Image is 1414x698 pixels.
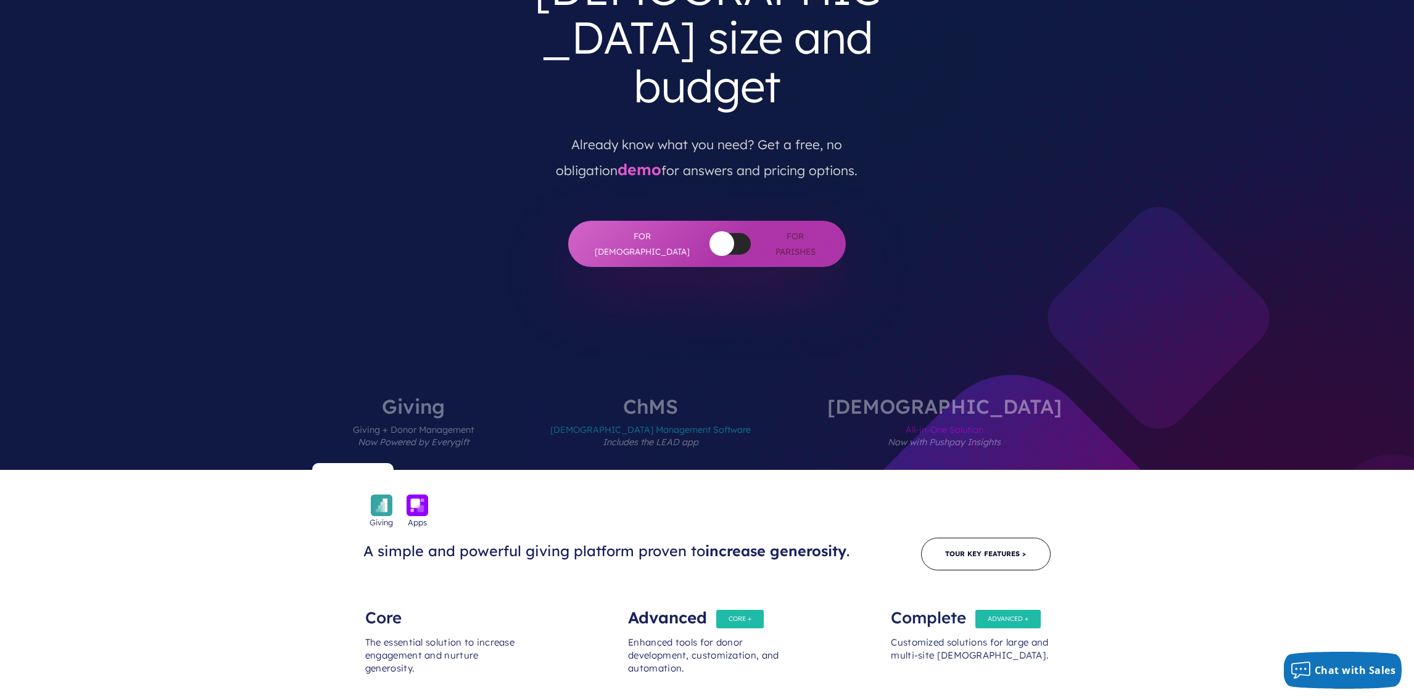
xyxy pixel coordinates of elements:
p: Already know what you need? Get a free, no obligation for answers and pricing options. [530,121,884,184]
span: Apps [408,516,427,528]
em: Includes the LEAD app [603,437,698,448]
div: Core [365,599,523,624]
span: increase generosity [705,542,846,560]
div: Advanced [628,599,786,624]
span: For Parishes [769,229,821,259]
label: [DEMOGRAPHIC_DATA] [790,396,1099,470]
em: Now with Pushpay Insights [888,437,1001,448]
div: The essential solution to increase engagement and nurture generosity. [365,624,523,698]
img: icon_apps-bckgrnd-600x600-1.png [407,495,428,516]
span: Chat with Sales [1315,663,1396,677]
span: For [DEMOGRAPHIC_DATA] [593,229,692,259]
span: Giving + Donor Management [353,416,474,470]
button: Chat with Sales [1284,652,1402,689]
span: [DEMOGRAPHIC_DATA] Management Software [550,416,751,470]
a: demo [618,160,661,179]
span: All-in-One Solution [827,416,1062,470]
div: Complete [891,599,1049,624]
label: Giving [316,396,511,470]
img: icon_giving-bckgrnd-600x600-1.png [371,495,392,516]
label: ChMS [513,396,788,470]
h3: A simple and powerful giving platform proven to . [363,542,862,560]
a: Tour Key Features > [921,538,1051,570]
div: Enhanced tools for donor development, customization, and automation. [628,624,786,698]
div: Customized solutions for large and multi-site [DEMOGRAPHIC_DATA]. [891,624,1049,698]
span: Giving [370,516,393,528]
em: Now Powered by Everygift [358,437,469,448]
